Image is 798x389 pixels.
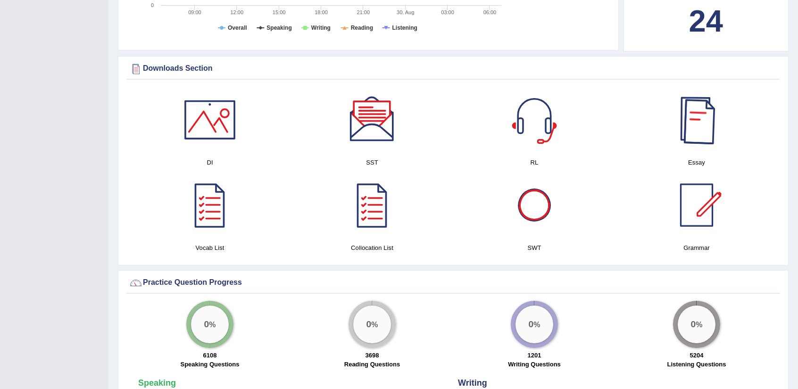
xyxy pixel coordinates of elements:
label: Reading Questions [344,360,400,369]
h4: Collocation List [296,243,449,253]
h4: Grammar [620,243,773,253]
div: % [515,306,553,343]
strong: 5204 [690,352,704,359]
tspan: Overall [228,25,247,31]
h4: DI [133,157,286,167]
tspan: Speaking [266,25,291,31]
div: % [353,306,391,343]
big: 0 [366,319,372,330]
h4: SWT [458,243,611,253]
div: % [678,306,715,343]
big: 0 [691,319,696,330]
div: Practice Question Progress [129,276,778,290]
big: 0 [204,319,209,330]
label: Writing Questions [508,360,561,369]
text: 03:00 [441,9,454,15]
strong: 3698 [366,352,379,359]
label: Listening Questions [667,360,726,369]
text: 12:00 [231,9,244,15]
h4: RL [458,157,611,167]
strong: 6108 [203,352,217,359]
big: 0 [529,319,534,330]
text: 21:00 [357,9,370,15]
b: 24 [689,4,723,38]
tspan: Listening [392,25,417,31]
div: Downloads Section [129,62,778,76]
text: 15:00 [273,9,286,15]
h4: Vocab List [133,243,286,253]
strong: 1201 [528,352,541,359]
text: 06:00 [483,9,497,15]
strong: Writing [458,378,487,388]
tspan: 30. Aug [397,9,414,15]
tspan: Reading [351,25,373,31]
label: Speaking Questions [181,360,240,369]
h4: SST [296,157,449,167]
text: 0 [151,2,154,8]
text: 09:00 [188,9,201,15]
text: 18:00 [315,9,328,15]
h4: Essay [620,157,773,167]
tspan: Writing [311,25,331,31]
strong: Speaking [138,378,176,388]
div: % [191,306,229,343]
